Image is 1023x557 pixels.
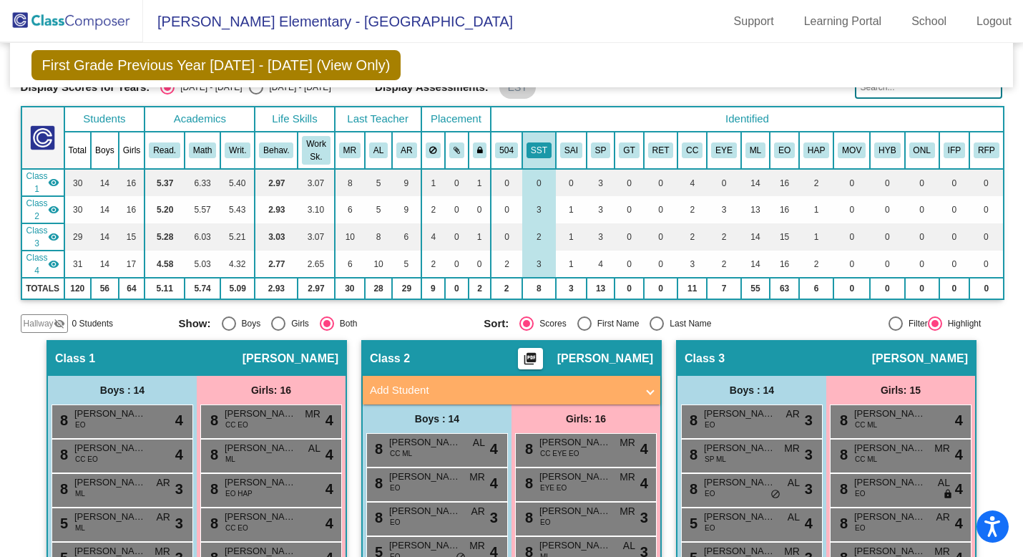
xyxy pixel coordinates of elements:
td: 0 [615,169,643,196]
span: 8 [57,447,68,462]
th: Wears Eyeglasses [707,132,741,169]
th: Moving Next Year [833,132,870,169]
td: 3.07 [298,223,334,251]
td: 63 [770,278,799,299]
span: AL [473,435,485,450]
a: Learning Portal [793,10,894,33]
th: Recommended for Combo Class [677,132,707,169]
td: 14 [91,169,119,196]
td: 1 [556,223,587,251]
td: 5.11 [145,278,185,299]
td: 0 [939,251,969,278]
button: Behav. [259,142,293,158]
span: Sort: [484,317,509,330]
td: 0 [445,223,469,251]
td: 2 [469,278,491,299]
span: 4 [175,410,183,431]
th: Initial Fluent English Proficient [939,132,969,169]
button: GT [619,142,639,158]
span: 8 [371,441,383,457]
td: 0 [491,169,522,196]
td: 0 [969,278,1004,299]
span: 4 [490,438,498,460]
th: Speech [587,132,615,169]
th: English Only, IFEP, LFEP [770,132,799,169]
td: 30 [64,196,91,223]
button: IFP [944,142,965,158]
td: 0 [833,251,870,278]
td: 2.97 [255,169,298,196]
td: 6 [392,223,421,251]
span: 3 [805,410,813,431]
td: 8 [335,169,365,196]
button: 504 [495,142,518,158]
td: 7 [707,278,741,299]
td: 4.32 [220,251,255,278]
td: Ana Silva - No Class Name [21,169,64,196]
button: Print Students Details [518,348,543,369]
td: 0 [905,223,939,251]
span: Class 3 [26,224,48,250]
td: 4 [587,251,615,278]
span: [PERSON_NAME] [854,441,926,455]
button: EYE [711,142,737,158]
button: AL [369,142,388,158]
td: 2 [707,223,741,251]
button: ONL [909,142,935,158]
td: 0 [469,251,491,278]
button: RET [648,142,674,158]
td: 2 [707,251,741,278]
span: 8 [207,412,218,428]
td: 0 [870,196,904,223]
span: MR [784,441,800,456]
span: Class 1 [55,352,95,366]
td: 1 [469,223,491,251]
td: 2 [491,251,522,278]
td: 2 [421,196,446,223]
mat-icon: picture_as_pdf [522,352,539,372]
td: 4 [421,223,446,251]
span: First Grade Previous Year [DATE] - [DATE] (View Only) [31,50,401,80]
td: 55 [741,278,770,299]
th: Multilingual Learner (EL) [741,132,770,169]
mat-chip: EST [499,76,536,99]
td: 5 [392,251,421,278]
th: Reclassified Fluent English Proficient [969,132,1004,169]
td: 0 [969,223,1004,251]
th: Angelica Romo [392,132,421,169]
div: Both [334,317,358,330]
td: 3.07 [298,169,334,196]
th: Boys [91,132,119,169]
td: 2.65 [298,251,334,278]
th: Keep with teacher [469,132,491,169]
td: 14 [741,169,770,196]
td: 0 [644,223,678,251]
span: [PERSON_NAME] De [PERSON_NAME] [389,435,461,450]
mat-icon: visibility [48,258,59,270]
td: 13 [587,278,615,299]
td: 0 [905,251,939,278]
td: 8 [365,223,392,251]
td: 0 [870,169,904,196]
span: 4 [955,444,963,465]
td: 6.03 [185,223,220,251]
th: Retained [644,132,678,169]
td: 0 [644,251,678,278]
span: 8 [57,412,68,428]
span: MR [934,441,950,456]
td: 0 [644,278,678,299]
td: 30 [64,169,91,196]
span: [PERSON_NAME] [243,352,338,366]
td: 14 [91,196,119,223]
span: AR [786,407,800,422]
span: [PERSON_NAME] [854,407,926,421]
td: 31 [64,251,91,278]
td: 10 [335,223,365,251]
td: 5.21 [220,223,255,251]
td: 2.97 [298,278,334,299]
th: Identified [491,107,1003,132]
td: 5.37 [145,169,185,196]
div: Boys [236,317,261,330]
td: 3.10 [298,196,334,223]
span: Class 3 [685,352,725,366]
